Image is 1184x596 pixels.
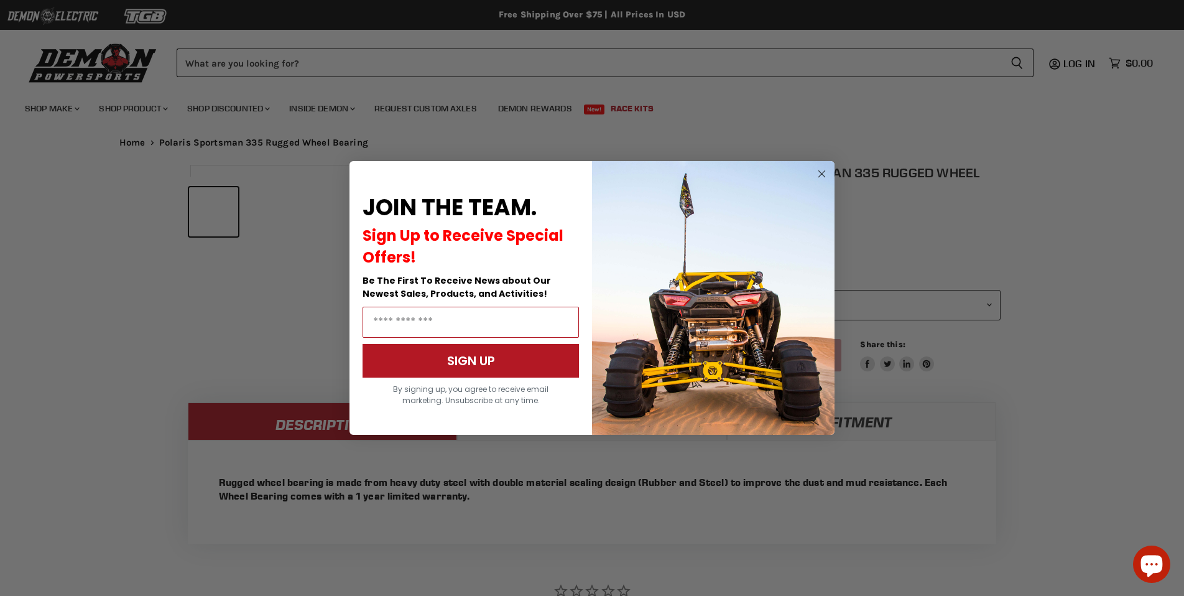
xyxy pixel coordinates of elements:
input: Email Address [363,307,579,338]
button: SIGN UP [363,344,579,378]
span: By signing up, you agree to receive email marketing. Unsubscribe at any time. [393,384,548,406]
span: Sign Up to Receive Special Offers! [363,225,563,268]
inbox-online-store-chat: Shopify online store chat [1129,546,1174,586]
span: Be The First To Receive News about Our Newest Sales, Products, and Activities! [363,274,551,300]
button: Close dialog [814,166,830,182]
img: a9095488-b6e7-41ba-879d-588abfab540b.jpeg [592,161,835,435]
span: JOIN THE TEAM. [363,192,537,223]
